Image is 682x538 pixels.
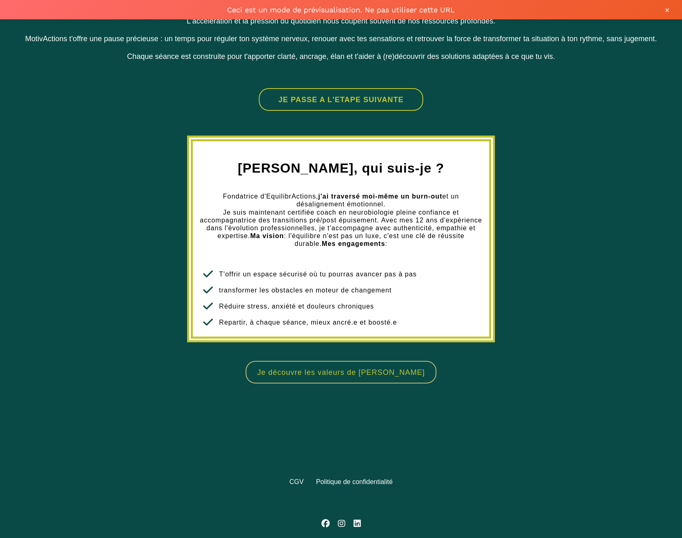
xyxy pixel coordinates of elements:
div: CGV [289,478,304,503]
text: Réduire stress, anxiété et douleurs chroniques [217,300,376,312]
span: L'accélération et la pression du quotidien nous coupent souvent de nos ressources profondes. Moti... [23,17,659,61]
span: Ceci est un mode de prévisualisation. Ne pas utiliser cette URL [8,5,674,14]
button: JE PASSE A L'ETAPE SUIVANTE [259,88,423,111]
text: transformer les obstacles en moteur de changement [217,284,394,296]
text: Fondatrice d'EquilibrActions, et un désalignement émotionnel. Je suis maintenant certifiée coach ... [199,180,483,266]
text: T'offrir un espace sécurisé où tu pourras avancer pas à pas [217,268,419,280]
div: Politique de confidentialité [316,478,393,503]
button: × [661,3,674,16]
h1: [PERSON_NAME], qui suis-je ? [199,156,483,180]
b: j'ai traversé moi-même un burn-out [318,193,442,200]
button: Je découvre les valeurs de [PERSON_NAME] [246,361,436,384]
b: Ma vision [250,232,284,239]
b: Mes engagements [322,240,385,247]
text: Repartir, à chaque séance, mieux ancré.e et boosté.e [217,316,399,328]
